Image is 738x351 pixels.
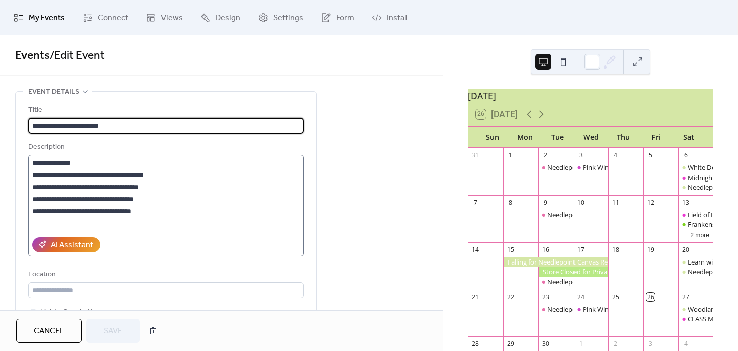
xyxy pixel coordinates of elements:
[28,86,79,98] span: Event details
[541,293,550,301] div: 23
[583,163,677,172] div: Pink Winking Santa Stitch Along
[547,210,684,219] div: Needlepoint Workshop Class A - 4pm AZ Time
[538,267,608,276] div: Store Closed for Private Event
[646,293,655,301] div: 26
[577,293,585,301] div: 24
[673,127,705,147] div: Sat
[646,245,655,254] div: 19
[28,141,302,153] div: Description
[646,151,655,159] div: 5
[251,4,311,31] a: Settings
[215,12,240,24] span: Design
[138,4,190,31] a: Views
[678,173,713,182] div: Midnight Octopus Class
[28,269,302,281] div: Location
[541,127,574,147] div: Tue
[34,325,64,337] span: Cancel
[682,151,690,159] div: 6
[611,340,620,348] div: 2
[468,89,713,102] div: [DATE]
[509,127,541,147] div: Mon
[161,12,183,24] span: Views
[471,151,480,159] div: 31
[506,198,515,207] div: 8
[682,245,690,254] div: 20
[541,340,550,348] div: 30
[28,104,302,116] div: Title
[538,210,573,219] div: Needlepoint Workshop Class A - 4pm AZ Time
[573,305,608,314] div: Pink Winking Santa Stitch Along
[364,4,415,31] a: Install
[538,305,573,314] div: Needlepoint Workshop Class A - 4pm AZ Time
[547,277,684,286] div: Needlepoint Workshop Class C - 4pm AZ Time
[506,151,515,159] div: 1
[547,305,684,314] div: Needlepoint Workshop Class A - 4pm AZ Time
[678,210,713,219] div: Field of Dreams Class
[51,239,93,251] div: AI Assistant
[577,151,585,159] div: 3
[678,183,713,192] div: Needlepoint Workshop A Saturday
[611,245,620,254] div: 18
[611,293,620,301] div: 25
[506,245,515,254] div: 15
[29,12,65,24] span: My Events
[50,45,105,67] span: / Edit Event
[678,267,713,276] div: Needlepoint Workshop A Saturday
[575,127,607,147] div: Wed
[577,198,585,207] div: 10
[538,163,573,172] div: Needlepoint Workshop Class C - 4pm AZ Time
[40,306,104,318] span: Link to Google Maps
[387,12,407,24] span: Install
[646,198,655,207] div: 12
[538,277,573,286] div: Needlepoint Workshop Class C - 4pm AZ Time
[678,163,713,172] div: White Desert Bloom Online
[98,12,128,24] span: Connect
[16,319,82,343] button: Cancel
[336,12,354,24] span: Form
[75,4,136,31] a: Connect
[686,230,713,239] button: 2 more
[678,305,713,314] div: Woodland Fox Wonders Class
[607,127,640,147] div: Thu
[583,305,677,314] div: Pink Winking Santa Stitch Along
[682,293,690,301] div: 27
[573,163,608,172] div: Pink Winking Santa Stitch Along
[193,4,248,31] a: Design
[471,198,480,207] div: 7
[313,4,362,31] a: Form
[541,198,550,207] div: 9
[577,340,585,348] div: 1
[506,340,515,348] div: 29
[678,314,713,323] div: CLASS MOVED: Midnight Octopus Class
[32,237,100,252] button: AI Assistant
[476,127,509,147] div: Sun
[611,198,620,207] div: 11
[15,45,50,67] a: Events
[471,340,480,348] div: 28
[547,163,684,172] div: Needlepoint Workshop Class C - 4pm AZ Time
[6,4,72,31] a: My Events
[646,340,655,348] div: 3
[678,220,713,229] div: Frankenstein Frenzy 2 Online Class
[541,245,550,254] div: 16
[506,293,515,301] div: 22
[541,151,550,159] div: 2
[577,245,585,254] div: 17
[471,245,480,254] div: 14
[471,293,480,301] div: 21
[503,257,608,267] div: Falling for Needlepoint Canvas Retreat
[273,12,303,24] span: Settings
[678,257,713,267] div: Learn with Lisa: Stump Work
[682,340,690,348] div: 4
[611,151,620,159] div: 4
[682,198,690,207] div: 13
[640,127,673,147] div: Fri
